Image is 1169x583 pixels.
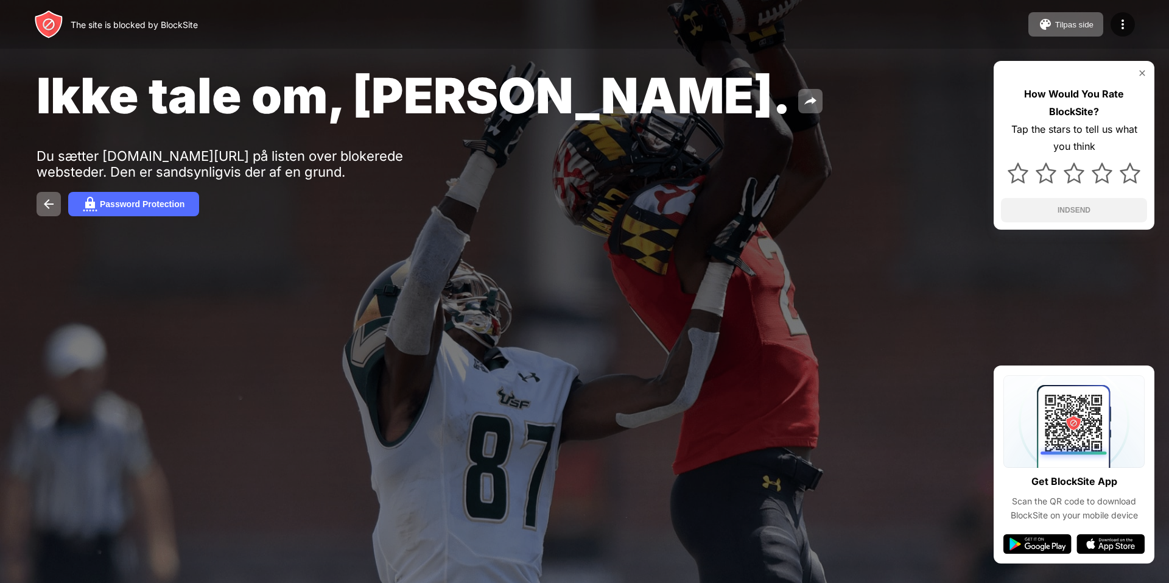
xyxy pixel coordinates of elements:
[68,192,199,216] button: Password Protection
[83,197,97,211] img: password.svg
[1115,17,1130,32] img: menu-icon.svg
[1001,198,1147,222] button: INDSEND
[1064,163,1084,183] img: star.svg
[1038,17,1053,32] img: pallet.svg
[1092,163,1112,183] img: star.svg
[1137,68,1147,78] img: rate-us-close.svg
[1003,375,1145,468] img: qrcode.svg
[1076,534,1145,554] img: app-store.svg
[71,19,198,30] div: The site is blocked by BlockSite
[1120,163,1140,183] img: star.svg
[1003,534,1072,554] img: google-play.svg
[41,197,56,211] img: back.svg
[1003,495,1145,522] div: Scan the QR code to download BlockSite on your mobile device
[1001,85,1147,121] div: How Would You Rate BlockSite?
[34,10,63,39] img: header-logo.svg
[37,66,791,125] span: Ikke tale om, [PERSON_NAME].
[100,199,184,209] div: Password Protection
[1028,12,1103,37] button: Tilpas side
[803,94,818,108] img: share.svg
[37,148,413,180] div: Du sætter [DOMAIN_NAME][URL] på listen over blokerede websteder. Den er sandsynligvis der af en g...
[1008,163,1028,183] img: star.svg
[1055,20,1094,29] div: Tilpas side
[1036,163,1056,183] img: star.svg
[1031,473,1117,490] div: Get BlockSite App
[1001,121,1147,156] div: Tap the stars to tell us what you think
